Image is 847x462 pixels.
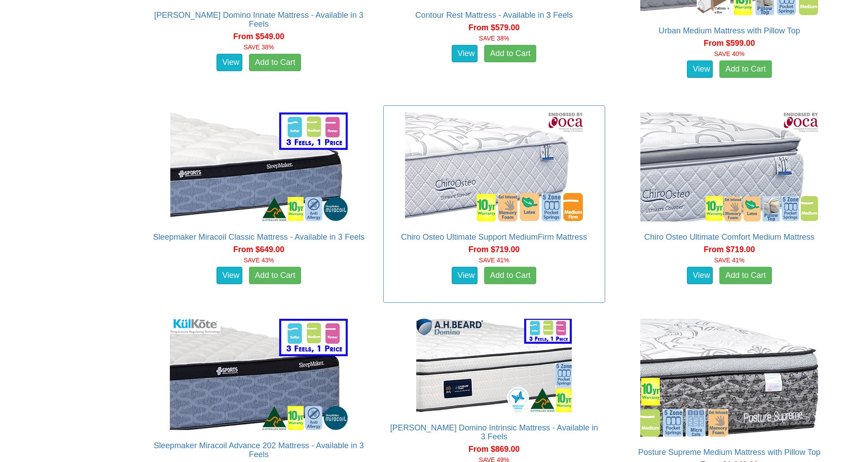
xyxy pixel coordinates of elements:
span: From $719.00 [704,245,755,254]
a: [PERSON_NAME] Domino Intrinsic Mattress - Available in 3 Feels [390,423,598,441]
a: View [452,267,478,285]
font: SAVE 38% [244,44,274,51]
a: Urban Medium Mattress with Pillow Top [658,26,800,35]
a: Add to Cart [249,267,301,285]
a: View [217,54,242,72]
a: Chiro Osteo Ultimate Support MediumFirm Mattress [401,233,587,241]
a: Sleepmaker Miracoil Classic Mattress - Available in 3 Feels [153,233,365,241]
span: From $579.00 [469,23,520,32]
span: From $549.00 [233,32,285,41]
a: Add to Cart [719,267,771,285]
a: View [217,267,242,285]
font: SAVE 43% [244,257,274,264]
a: Chiro Osteo Ultimate Comfort Medium Mattress [644,233,815,241]
a: Add to Cart [484,267,536,285]
img: Posture Supreme Medium Mattress with Pillow Top [638,317,820,439]
font: SAVE 41% [479,257,509,264]
a: View [452,45,478,63]
font: SAVE 40% [714,50,744,57]
img: Sleepmaker Miracoil Advance 202 Mattress - Available in 3 Feels [168,317,350,432]
img: Chiro Osteo Ultimate Support MediumFirm Mattress [403,110,585,224]
img: Sleepmaker Miracoil Classic Mattress - Available in 3 Feels [168,110,350,224]
font: SAVE 41% [714,257,744,264]
span: From $599.00 [704,39,755,48]
a: Contour Rest Mattress - Available in 3 Feels [415,11,573,20]
a: Add to Cart [719,60,771,78]
span: From $719.00 [469,245,520,254]
span: From $869.00 [469,445,520,454]
a: [PERSON_NAME] Domino Innate Mattress - Available in 3 Feels [154,11,364,28]
a: Sleepmaker Miracoil Advance 202 Mattress - Available in 3 Feels [154,441,364,459]
img: A.H Beard Domino Intrinsic Mattress - Available in 3 Feels [414,317,574,414]
a: Add to Cart [249,54,301,72]
span: From $649.00 [233,245,285,254]
a: View [687,267,713,285]
a: View [687,60,713,78]
a: Posture Supreme Medium Mattress with Pillow Top [638,448,820,457]
img: Chiro Osteo Ultimate Comfort Medium Mattress [638,110,820,224]
a: Add to Cart [484,45,536,63]
font: SAVE 38% [479,35,509,42]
